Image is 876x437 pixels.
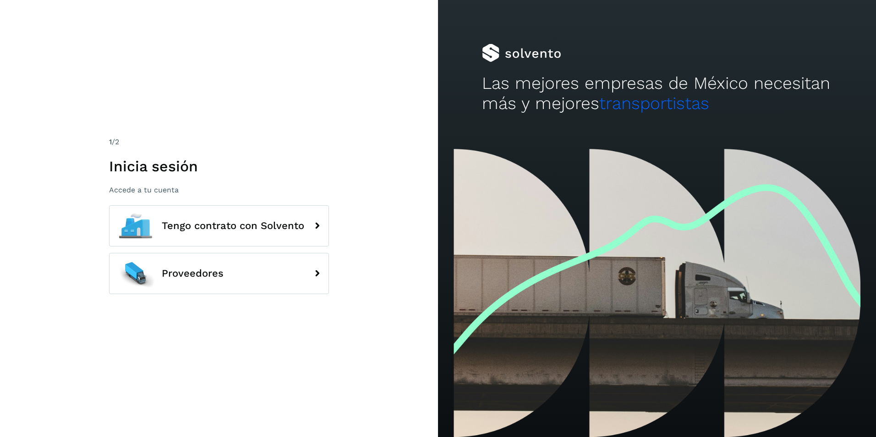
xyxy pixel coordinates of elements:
button: Tengo contrato con Solvento [109,205,329,246]
button: Proveedores [109,253,329,294]
p: Accede a tu cuenta [109,186,329,194]
div: /2 [109,137,329,147]
h2: Las mejores empresas de México necesitan más y mejores [482,73,832,114]
h1: Inicia sesión [109,158,329,175]
span: Proveedores [162,268,224,279]
span: 1 [109,137,112,146]
span: Tengo contrato con Solvento [162,220,304,231]
span: transportistas [599,93,709,113]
